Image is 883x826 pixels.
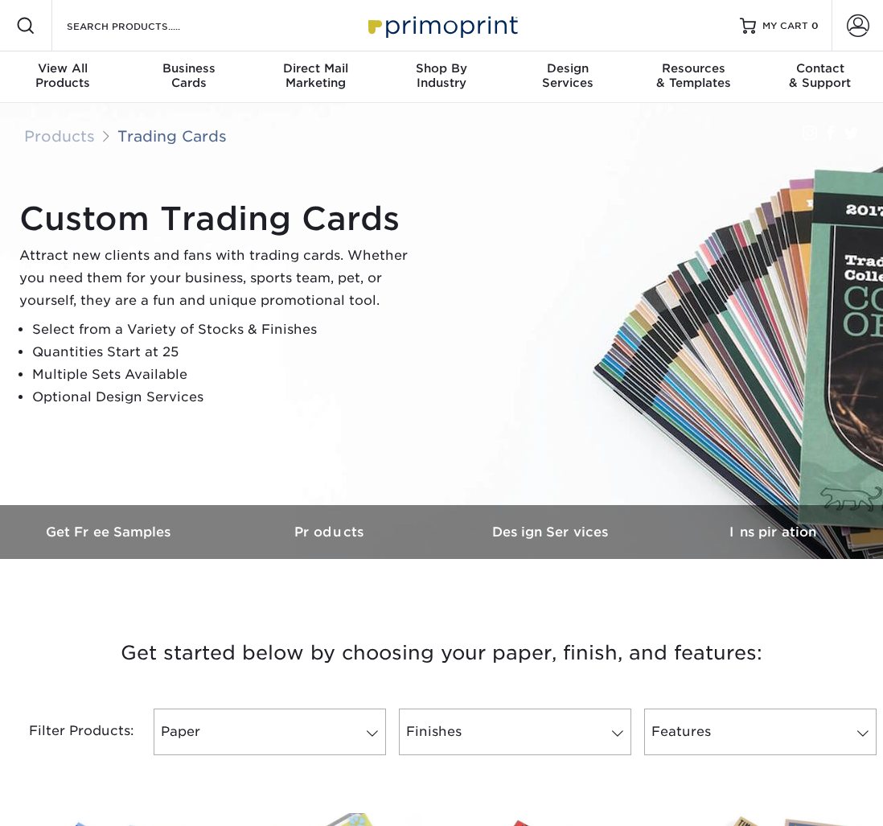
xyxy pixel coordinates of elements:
[762,19,808,33] span: MY CART
[24,127,95,145] a: Products
[504,51,630,103] a: DesignServices
[441,505,663,559] a: Design Services
[126,61,253,90] div: Cards
[221,505,442,559] a: Products
[379,51,505,103] a: Shop ByIndustry
[379,61,505,76] span: Shop By
[630,61,757,76] span: Resources
[757,61,883,76] span: Contact
[504,61,630,90] div: Services
[32,364,421,386] li: Multiple Sets Available
[154,709,386,755] a: Paper
[126,61,253,76] span: Business
[644,709,877,755] a: Features
[32,318,421,341] li: Select from a Variety of Stocks & Finishes
[811,20,819,31] span: 0
[65,16,222,35] input: SEARCH PRODUCTS.....
[32,386,421,409] li: Optional Design Services
[253,61,379,76] span: Direct Mail
[361,8,522,43] img: Primoprint
[379,61,505,90] div: Industry
[19,199,421,238] h1: Custom Trading Cards
[32,341,421,364] li: Quantities Start at 25
[221,524,442,540] h3: Products
[441,524,663,540] h3: Design Services
[19,245,421,312] p: Attract new clients and fans with trading cards. Whether you need them for your business, sports ...
[253,61,379,90] div: Marketing
[757,51,883,103] a: Contact& Support
[630,61,757,90] div: & Templates
[126,51,253,103] a: BusinessCards
[399,709,631,755] a: Finishes
[757,61,883,90] div: & Support
[117,127,227,145] a: Trading Cards
[12,617,871,689] h3: Get started below by choosing your paper, finish, and features:
[504,61,630,76] span: Design
[253,51,379,103] a: Direct MailMarketing
[630,51,757,103] a: Resources& Templates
